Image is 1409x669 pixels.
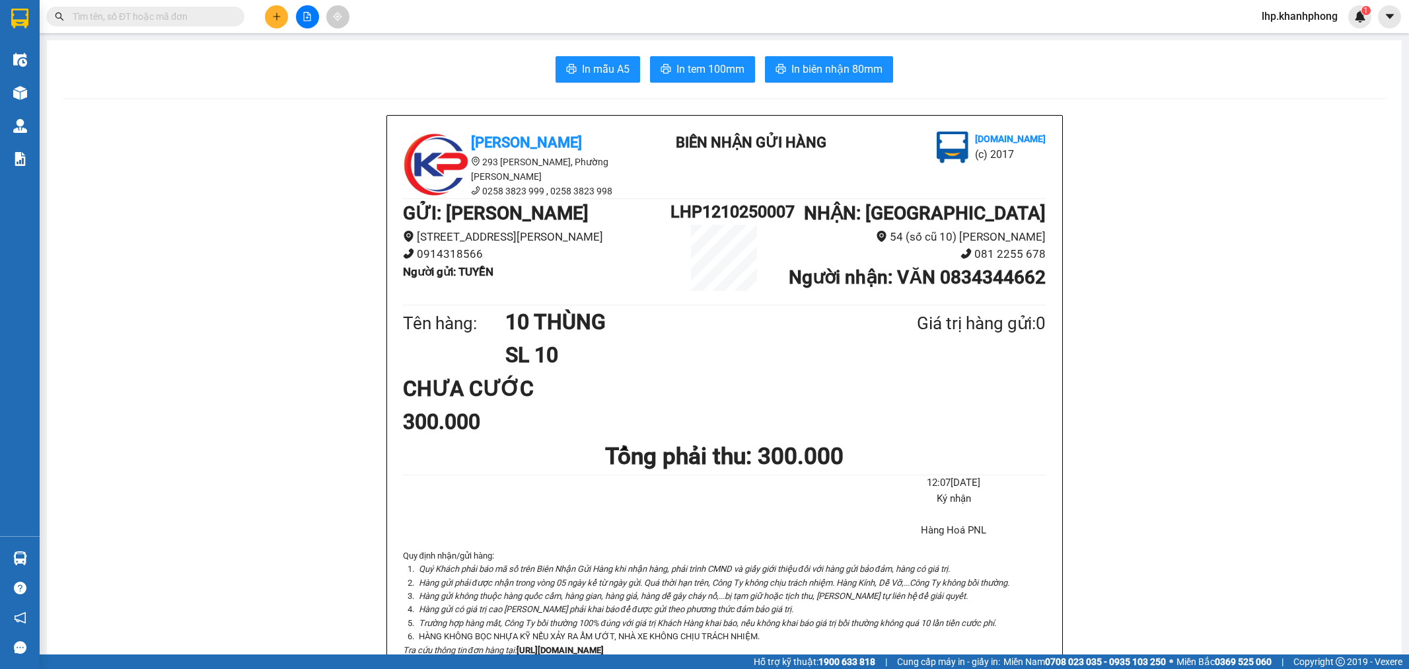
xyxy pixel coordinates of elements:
div: Tên hàng: [403,310,506,337]
span: 1 [1363,6,1368,15]
button: plus [265,5,288,28]
h1: SL 10 [505,338,853,372]
button: printerIn tem 100mm [650,56,755,83]
li: 12:07[DATE] [861,475,1046,491]
div: CHƯA CƯỚC 300.000 [403,372,615,439]
img: logo-vxr [11,9,28,28]
span: plus [272,12,281,21]
li: 081 2255 678 [778,245,1046,263]
span: printer [566,63,577,76]
sup: 1 [1361,6,1371,15]
li: 0258 3823 999 , 0258 3823 998 [403,184,641,198]
button: printerIn biên nhận 80mm [765,56,893,83]
b: Người nhận : VĂN 0834344662 [789,266,1046,288]
span: Cung cấp máy in - giấy in: [897,654,1000,669]
b: [PERSON_NAME] [471,134,582,151]
b: BIÊN NHẬN GỬI HÀNG [676,134,826,151]
h1: 10 THÙNG [505,305,853,338]
i: Quý Khách phải báo mã số trên Biên Nhận Gửi Hàng khi nhận hàng, phải trình CMND và giấy giới thiệ... [419,564,950,574]
b: NHẬN : [GEOGRAPHIC_DATA] [804,202,1046,224]
img: warehouse-icon [13,551,27,565]
img: logo.jpg [403,132,469,198]
li: Ký nhận [861,491,1046,507]
img: warehouse-icon [13,53,27,67]
span: caret-down [1384,11,1396,22]
span: Miền Nam [1003,654,1166,669]
b: Người gửi : TUYỀN [403,265,493,278]
img: icon-new-feature [1354,11,1366,22]
i: Hàng gửi phải được nhận trong vòng 05 ngày kể từ ngày gửi. Quá thời hạn trên, Công Ty không chịu ... [419,578,1009,588]
span: notification [14,611,26,624]
span: | [1282,654,1283,669]
li: 0914318566 [403,245,671,263]
strong: [URL][DOMAIN_NAME] [517,645,604,655]
span: environment [403,231,414,242]
li: [STREET_ADDRESS][PERSON_NAME] [403,228,671,246]
span: lhp.khanhphong [1251,8,1348,24]
span: phone [471,186,480,195]
i: Trường hợp hàng mất, Công Ty bồi thường 100% đúng với giá trị Khách Hàng khai báo, nếu không khai... [419,618,996,628]
span: search [55,12,64,21]
strong: 1900 633 818 [818,656,875,667]
img: solution-icon [13,152,27,166]
div: Giá trị hàng gửi: 0 [853,310,1046,337]
li: (c) 2017 [975,146,1046,163]
strong: 0708 023 035 - 0935 103 250 [1045,656,1166,667]
span: printer [776,63,786,76]
span: printer [661,63,671,76]
button: printerIn mẫu A5 [556,56,640,83]
span: copyright [1336,657,1345,666]
li: Hàng Hoá PNL [861,523,1046,539]
h1: LHP1210250007 [670,199,777,225]
span: aim [333,12,342,21]
div: Quy định nhận/gửi hàng : [403,549,1046,657]
img: warehouse-icon [13,119,27,133]
span: In biên nhận 80mm [791,61,883,77]
img: logo.jpg [937,132,968,163]
span: phone [403,248,414,259]
input: Tìm tên, số ĐT hoặc mã đơn [73,9,229,24]
h1: Tổng phải thu: 300.000 [403,438,1046,475]
span: environment [876,231,887,242]
button: file-add [296,5,319,28]
span: In mẫu A5 [582,61,630,77]
b: [DOMAIN_NAME] [975,134,1046,144]
li: 54 (số cũ 10) [PERSON_NAME] [778,228,1046,246]
span: In tem 100mm [676,61,744,77]
span: file-add [303,12,312,21]
span: question-circle [14,582,26,594]
b: GỬI : [PERSON_NAME] [403,202,589,224]
span: Miền Bắc [1176,654,1272,669]
button: caret-down [1378,5,1401,28]
i: Hàng gửi có giá trị cao [PERSON_NAME] phải khai báo để được gửi theo phương thức đảm bảo giá trị. [419,604,794,614]
i: Tra cứu thông tin đơn hàng tại: [403,645,517,655]
span: ⚪️ [1169,659,1173,664]
span: environment [471,157,480,166]
i: Hàng gửi không thuộc hàng quốc cấm, hàng gian, hàng giả, hàng dễ gây cháy nổ,...bị tạm giữ hoặc t... [419,591,968,601]
span: phone [960,248,972,259]
span: message [14,641,26,654]
li: HÀNG KHÔNG BỌC NHỰA KỸ NẾU XẢY RA ẨM ƯỚT, NHÀ XE KHÔNG CHỊU TRÁCH NHIỆM. [416,630,1046,643]
strong: 0369 525 060 [1215,656,1272,667]
img: warehouse-icon [13,86,27,100]
span: Hỗ trợ kỹ thuật: [754,654,875,669]
button: aim [326,5,349,28]
span: | [885,654,887,669]
li: 293 [PERSON_NAME], Phường [PERSON_NAME] [403,155,641,184]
